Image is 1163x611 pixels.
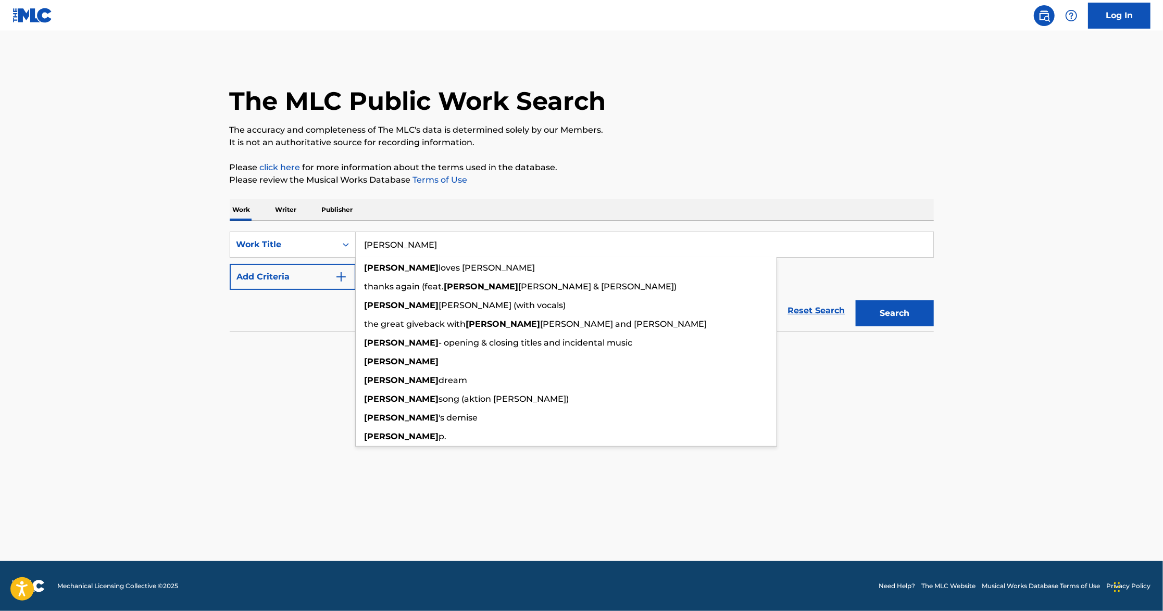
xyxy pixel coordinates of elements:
[444,282,519,291] strong: [PERSON_NAME]
[879,581,915,591] a: Need Help?
[230,124,934,136] p: The accuracy and completeness of The MLC's data is determined solely by our Members.
[365,263,439,273] strong: [PERSON_NAME]
[856,300,934,326] button: Search
[230,85,606,117] h1: The MLC Public Work Search
[1038,9,1051,22] img: search
[1106,581,1151,591] a: Privacy Policy
[411,175,468,185] a: Terms of Use
[236,238,330,251] div: Work Title
[439,300,566,310] span: [PERSON_NAME] (with vocals)
[230,174,934,186] p: Please review the Musical Works Database
[230,136,934,149] p: It is not an authoritative source for recording information.
[1034,5,1055,26] a: Public Search
[230,232,934,332] form: Search Form
[365,338,439,348] strong: [PERSON_NAME]
[365,431,439,441] strong: [PERSON_NAME]
[783,299,851,322] a: Reset Search
[439,394,569,404] span: song (aktion [PERSON_NAME])
[272,199,300,221] p: Writer
[319,199,356,221] p: Publisher
[365,413,439,423] strong: [PERSON_NAME]
[230,161,934,174] p: Please for more information about the terms used in the database.
[1065,9,1078,22] img: help
[1111,561,1163,611] iframe: Chat Widget
[12,8,53,23] img: MLC Logo
[365,357,439,366] strong: [PERSON_NAME]
[365,282,444,291] span: thanks again (feat.
[466,319,541,329] strong: [PERSON_NAME]
[921,581,976,591] a: The MLC Website
[230,264,356,290] button: Add Criteria
[335,271,347,283] img: 9d2ae6d4665cec9f34b9.svg
[365,300,439,310] strong: [PERSON_NAME]
[260,162,301,172] a: click here
[439,263,535,273] span: loves [PERSON_NAME]
[519,282,677,291] span: [PERSON_NAME] & [PERSON_NAME])
[230,199,254,221] p: Work
[439,413,478,423] span: 's demise
[12,580,45,592] img: logo
[1088,3,1151,29] a: Log In
[365,394,439,404] strong: [PERSON_NAME]
[439,375,468,385] span: dream
[365,319,466,329] span: the great giveback with
[439,431,447,441] span: p.
[1061,5,1082,26] div: Help
[365,375,439,385] strong: [PERSON_NAME]
[1114,571,1120,603] div: Drag
[439,338,633,348] span: - opening & closing titles and incidental music
[57,581,178,591] span: Mechanical Licensing Collective © 2025
[982,581,1100,591] a: Musical Works Database Terms of Use
[541,319,707,329] span: [PERSON_NAME] and [PERSON_NAME]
